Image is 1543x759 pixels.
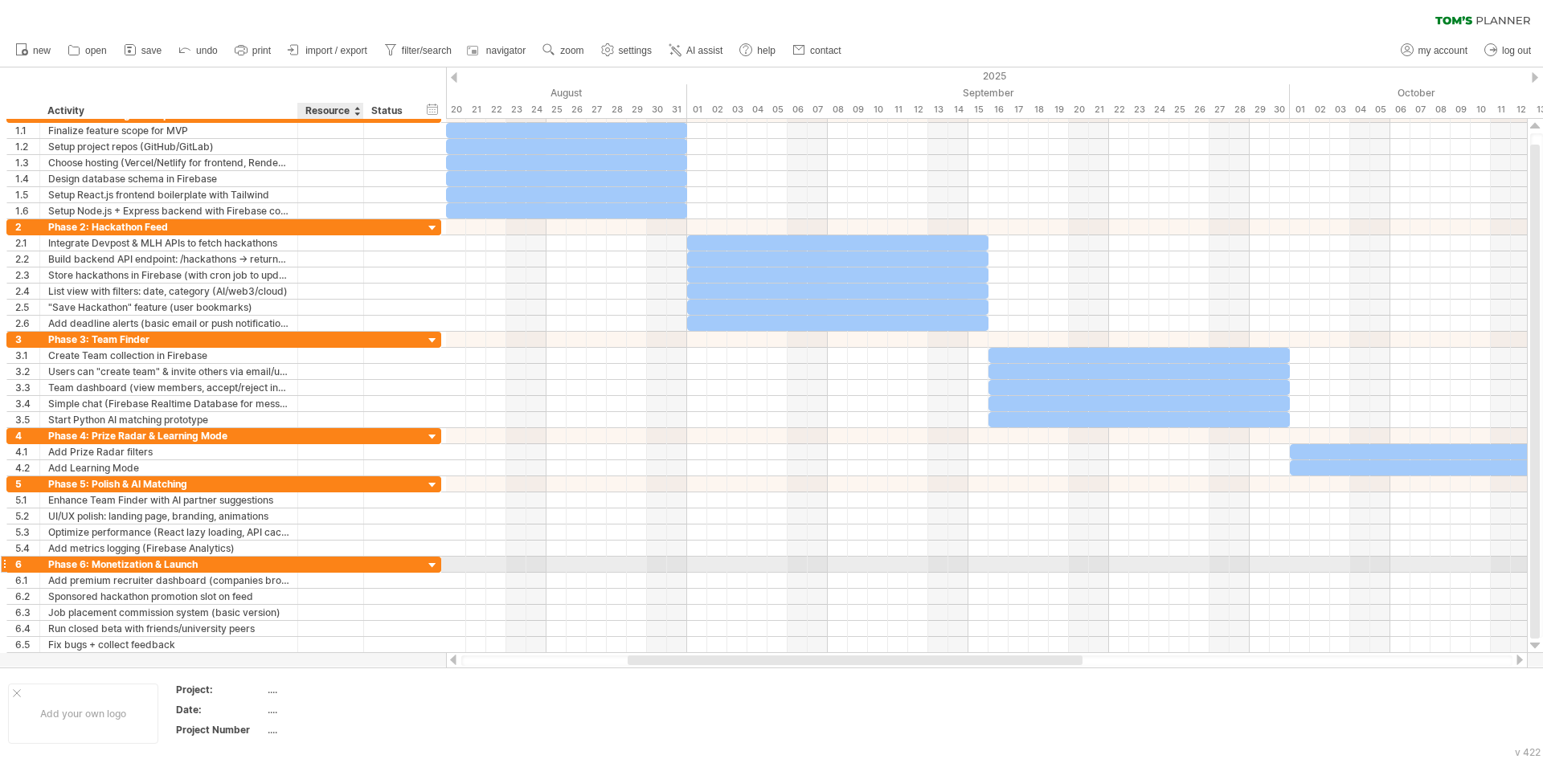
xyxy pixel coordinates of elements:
[15,187,39,202] div: 1.5
[48,589,289,604] div: Sponsored hackathon promotion slot on feed
[15,300,39,315] div: 2.5
[486,101,506,118] div: Friday, 22 August 2025
[48,396,289,411] div: Simple chat (Firebase Realtime Database for messages)
[15,492,39,508] div: 5.1
[48,380,289,395] div: Team dashboard (view members, accept/reject invites)
[15,524,39,540] div: 5.3
[1397,40,1472,61] a: my account
[268,723,403,737] div: ....
[48,637,289,652] div: Fix bugs + collect feedback
[48,332,289,347] div: Phase 3: Team Finder
[968,101,988,118] div: Monday, 15 September 2025
[48,476,289,492] div: Phase 5: Polish & AI Matching
[48,123,289,138] div: Finalize feature scope for MVP
[48,557,289,572] div: Phase 6: Monetization & Launch
[1502,45,1531,56] span: log out
[888,101,908,118] div: Thursday, 11 September 2025
[1069,101,1089,118] div: Saturday, 20 September 2025
[988,101,1009,118] div: Tuesday, 16 September 2025
[15,203,39,218] div: 1.6
[268,683,403,696] div: ....
[466,101,486,118] div: Thursday, 21 August 2025
[1129,101,1149,118] div: Tuesday, 23 September 2025
[868,101,888,118] div: Wednesday, 10 September 2025
[15,139,39,154] div: 1.2
[560,45,583,56] span: zoom
[48,267,289,283] div: Store hackathons in Firebase (with cron job to update daily)
[1189,101,1209,118] div: Friday, 26 September 2025
[15,621,39,636] div: 6.4
[1471,101,1491,118] div: Friday, 10 October 2025
[176,683,264,696] div: Project:
[687,84,1290,101] div: September 2025
[665,40,727,61] a: AI assist
[506,101,526,118] div: Saturday, 23 August 2025
[1310,101,1330,118] div: Thursday, 2 October 2025
[33,45,51,56] span: new
[48,460,289,475] div: Add Learning Mode
[747,101,767,118] div: Thursday, 4 September 2025
[597,40,657,61] a: settings
[1169,101,1189,118] div: Thursday, 25 September 2025
[1430,101,1451,118] div: Wednesday, 8 October 2025
[808,101,828,118] div: Sunday, 7 September 2025
[141,45,162,56] span: save
[15,251,39,267] div: 2.2
[15,219,39,235] div: 2
[15,412,39,427] div: 3.5
[15,428,39,443] div: 4
[48,187,289,202] div: Setup React.js frontend boilerplate with Tailwind
[627,101,647,118] div: Friday, 29 August 2025
[687,101,707,118] div: Monday, 1 September 2025
[1029,101,1049,118] div: Thursday, 18 September 2025
[546,101,567,118] div: Monday, 25 August 2025
[284,40,372,61] a: import / export
[196,45,218,56] span: undo
[48,284,289,299] div: List view with filters: date, category (AI/web3/cloud)
[1491,101,1511,118] div: Saturday, 11 October 2025
[305,45,367,56] span: import / export
[619,45,652,56] span: settings
[48,171,289,186] div: Design database schema in Firebase
[908,101,928,118] div: Friday, 12 September 2025
[1009,101,1029,118] div: Wednesday, 17 September 2025
[48,235,289,251] div: Integrate Devpost & MLH APIs to fetch hackathons
[48,412,289,427] div: Start Python AI matching prototype
[587,101,607,118] div: Wednesday, 27 August 2025
[1089,101,1109,118] div: Sunday, 21 September 2025
[1230,101,1250,118] div: Sunday, 28 September 2025
[176,723,264,737] div: Project Number
[48,541,289,556] div: Add metrics logging (Firebase Analytics)
[15,171,39,186] div: 1.4
[1451,101,1471,118] div: Thursday, 9 October 2025
[1370,101,1390,118] div: Sunday, 5 October 2025
[48,524,289,540] div: Optimize performance (React lazy loading, API caching)
[15,332,39,347] div: 3
[48,300,289,315] div: "Save Hackathon" feature (user bookmarks)
[48,621,289,636] div: Run closed beta with friends/university peers
[48,444,289,459] div: Add Prize Radar filters
[47,103,289,119] div: Activity
[402,45,452,56] span: filter/search
[1480,40,1536,61] a: log out
[15,348,39,363] div: 3.1
[48,251,289,267] div: Build backend API endpoint: /hackathons → returns list
[85,45,107,56] span: open
[1330,101,1350,118] div: Friday, 3 October 2025
[15,573,39,588] div: 6.1
[15,476,39,492] div: 5
[667,101,687,118] div: Sunday, 31 August 2025
[1418,45,1467,56] span: my account
[567,101,587,118] div: Tuesday, 26 August 2025
[48,428,289,443] div: Phase 4: Prize Radar & Learning Mode
[15,235,39,251] div: 2.1
[48,219,289,235] div: Phase 2: Hackathon Feed
[8,684,158,744] div: Add your own logo
[48,492,289,508] div: Enhance Team Finder with AI partner suggestions
[231,40,276,61] a: print
[15,605,39,620] div: 6.3
[176,703,264,716] div: Date:
[15,541,39,556] div: 5.4
[788,101,808,118] div: Saturday, 6 September 2025
[686,45,722,56] span: AI assist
